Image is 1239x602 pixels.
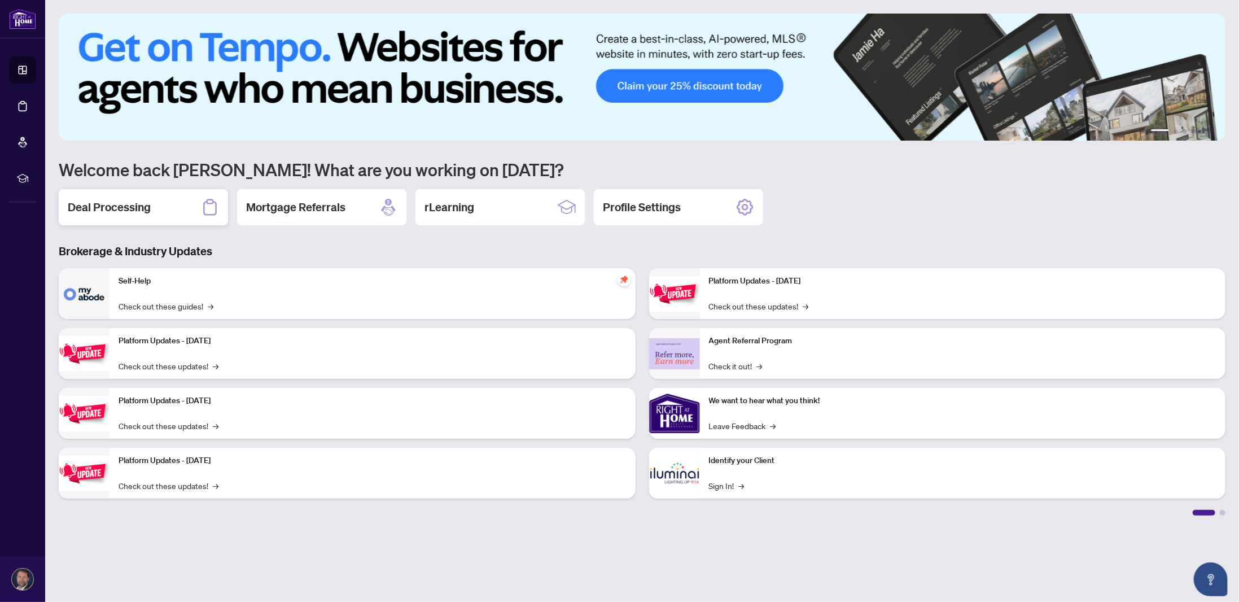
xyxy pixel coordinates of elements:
img: Agent Referral Program [649,338,700,369]
a: Check out these guides!→ [119,300,213,312]
button: 2 [1174,129,1178,134]
span: pushpin [618,273,631,286]
p: We want to hear what you think! [709,395,1217,407]
h2: Profile Settings [603,199,681,215]
img: Platform Updates - June 23, 2025 [649,276,700,312]
span: → [208,300,213,312]
button: 5 [1201,129,1205,134]
img: Platform Updates - July 8, 2025 [59,456,110,491]
span: → [213,479,218,492]
img: Platform Updates - July 21, 2025 [59,396,110,431]
p: Self-Help [119,275,627,287]
img: We want to hear what you think! [649,388,700,439]
img: Slide 0 [59,14,1225,141]
a: Check it out!→ [709,360,763,372]
img: Identify your Client [649,448,700,499]
a: Leave Feedback→ [709,420,776,432]
p: Platform Updates - [DATE] [119,335,627,347]
p: Platform Updates - [DATE] [709,275,1217,287]
img: Self-Help [59,268,110,319]
span: → [803,300,809,312]
span: → [739,479,745,492]
button: 4 [1192,129,1196,134]
a: Check out these updates!→ [119,360,218,372]
button: Open asap [1194,562,1228,596]
p: Identify your Client [709,455,1217,467]
a: Check out these updates!→ [709,300,809,312]
button: 6 [1210,129,1214,134]
p: Platform Updates - [DATE] [119,395,627,407]
a: Check out these updates!→ [119,420,218,432]
a: Sign In!→ [709,479,745,492]
span: → [770,420,776,432]
span: → [757,360,763,372]
span: → [213,360,218,372]
p: Agent Referral Program [709,335,1217,347]
p: Platform Updates - [DATE] [119,455,627,467]
h3: Brokerage & Industry Updates [59,243,1225,259]
h2: rLearning [424,199,474,215]
h2: Deal Processing [68,199,151,215]
button: 3 [1183,129,1187,134]
a: Check out these updates!→ [119,479,218,492]
h2: Mortgage Referrals [246,199,345,215]
span: → [213,420,218,432]
h1: Welcome back [PERSON_NAME]! What are you working on [DATE]? [59,159,1225,180]
img: logo [9,8,36,29]
img: Profile Icon [12,569,33,590]
button: 1 [1151,129,1169,134]
img: Platform Updates - September 16, 2025 [59,336,110,372]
